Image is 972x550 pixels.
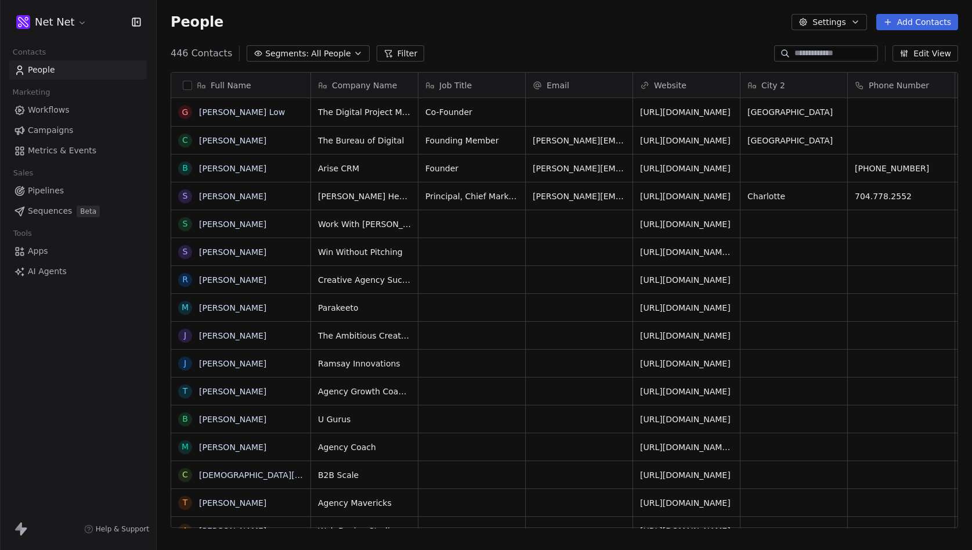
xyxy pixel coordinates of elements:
div: Full Name [171,73,310,98]
a: Apps [9,242,147,261]
span: Agency Growth Coaching [318,386,411,397]
a: [URL][DOMAIN_NAME] [640,526,731,535]
span: Beta [77,206,100,217]
span: [PERSON_NAME] Healthcare Marketing [318,190,411,202]
span: Contacts [8,44,51,61]
a: [PERSON_NAME] [199,526,266,535]
span: [PERSON_NAME][EMAIL_ADDRESS][DOMAIN_NAME] [533,190,626,202]
span: Campaigns [28,124,73,136]
a: [URL][DOMAIN_NAME] [640,415,731,424]
a: [URL][DOMAIN_NAME] [640,220,731,229]
a: [PERSON_NAME] [199,220,266,229]
div: C [182,134,188,146]
span: AI Agents [28,265,67,278]
div: R [182,274,188,286]
div: S [183,218,188,230]
a: [URL][DOMAIN_NAME] [640,136,731,145]
img: NetNet_Logo-300dpi.png [16,15,30,29]
div: Email [526,73,633,98]
a: SequencesBeta [9,202,147,221]
div: J [184,357,186,369]
span: [GEOGRAPHIC_DATA] [747,106,840,118]
a: [URL][DOMAIN_NAME] [640,470,731,480]
a: [URL][DOMAIN_NAME] [640,359,731,368]
span: [PHONE_NUMBER] [855,163,948,174]
div: J [184,524,186,537]
span: Sales [8,164,38,182]
div: C [182,469,188,481]
span: The Bureau of Digital [318,135,411,146]
button: Add Contacts [876,14,958,30]
span: Agency Coach [318,441,411,453]
div: Job Title [418,73,525,98]
a: Pipelines [9,181,147,200]
button: Edit View [892,45,958,62]
a: [URL][DOMAIN_NAME] [640,498,731,508]
iframe: Intercom live chat [933,511,960,538]
a: [PERSON_NAME] [199,387,266,396]
span: Co-Founder [425,106,518,118]
div: Website [633,73,740,98]
a: [PERSON_NAME] [199,275,266,285]
a: [PERSON_NAME] Low [199,107,285,117]
a: [URL][DOMAIN_NAME] [640,387,731,396]
a: Campaigns [9,121,147,140]
a: Workflows [9,100,147,120]
a: [PERSON_NAME] [199,192,266,201]
span: Phone Number [869,80,929,91]
span: Parakeeto [318,302,411,314]
div: Phone Number [848,73,955,98]
a: [URL][DOMAIN_NAME] [640,192,731,201]
span: Job Title [439,80,472,91]
span: Creative Agency Success [318,274,411,286]
span: All People [311,48,351,60]
span: Web Design Studio Accelerator [318,525,411,537]
span: Email [547,80,569,91]
a: [URL][DOMAIN_NAME] [640,331,731,340]
span: Work With [PERSON_NAME] [318,218,411,230]
span: People [171,13,223,31]
a: [PERSON_NAME] [199,303,266,312]
span: Agency Mavericks [318,497,411,509]
a: [PERSON_NAME] [199,443,266,452]
div: Company Name [311,73,418,98]
a: [URL][DOMAIN_NAME] [640,164,731,173]
div: M [182,441,189,453]
span: U Gurus [318,414,411,425]
div: G [182,106,189,118]
div: T [183,385,188,397]
span: Charlotte [747,190,840,202]
span: Ramsay Innovations [318,358,411,369]
span: Sequences [28,205,72,217]
a: [PERSON_NAME] [199,164,266,173]
span: [PERSON_NAME][EMAIL_ADDRESS][DOMAIN_NAME] [533,163,626,174]
a: Metrics & Events [9,141,147,160]
a: AI Agents [9,262,147,281]
div: City 2 [740,73,847,98]
a: [URL][DOMAIN_NAME]; [URL][DOMAIN_NAME] [640,443,826,452]
div: S [183,190,188,202]
span: People [28,64,55,76]
div: M [182,301,189,314]
a: [PERSON_NAME] [199,415,266,424]
div: J [184,329,186,341]
a: People [9,60,147,80]
span: [PERSON_NAME][EMAIL_ADDRESS][DOMAIN_NAME] [533,135,626,146]
div: S [183,246,188,258]
span: Tools [8,225,37,242]
span: Website [654,80,686,91]
div: B [182,413,188,425]
div: T [183,497,188,509]
a: [URL][DOMAIN_NAME] [640,303,731,312]
span: The Ambitious Creatives [318,330,411,341]
span: [GEOGRAPHIC_DATA] [747,135,840,146]
a: [PERSON_NAME] [199,247,266,257]
span: B2B Scale [318,469,411,481]
a: [PERSON_NAME] [199,331,266,340]
span: Win Without Pitching [318,246,411,258]
span: Marketing [8,84,55,101]
a: Help & Support [84,524,149,534]
span: 446 Contacts [171,46,232,60]
span: The Digital Project Manager [318,106,411,118]
span: Arise CRM [318,163,411,174]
